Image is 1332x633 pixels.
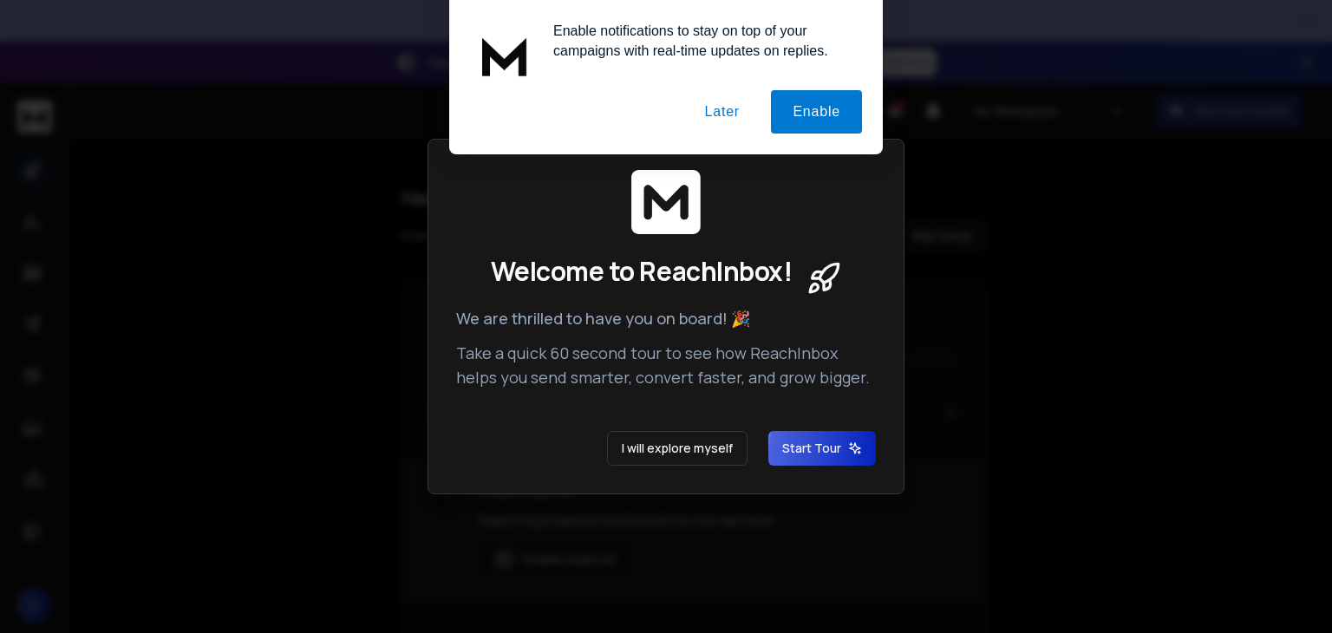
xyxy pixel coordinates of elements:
[607,431,748,466] button: I will explore myself
[539,21,862,61] div: Enable notifications to stay on top of your campaigns with real-time updates on replies.
[682,90,761,134] button: Later
[768,431,876,466] button: Start Tour
[771,90,862,134] button: Enable
[456,306,876,330] p: We are thrilled to have you on board! 🎉
[456,341,876,389] p: Take a quick 60 second tour to see how ReachInbox helps you send smarter, convert faster, and gro...
[782,440,862,457] span: Start Tour
[470,21,539,90] img: notification icon
[491,256,792,287] span: Welcome to ReachInbox!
